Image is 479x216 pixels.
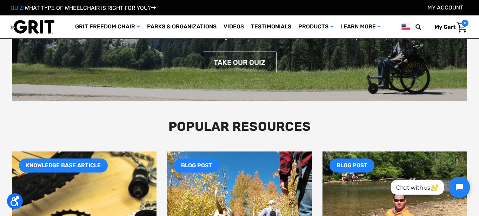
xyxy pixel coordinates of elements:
[461,20,468,27] span: 0
[220,15,247,38] a: Videos
[383,171,476,204] iframe: Tidio Chat
[103,29,141,35] span: Phone Number
[429,20,468,34] a: Cart with 0 items
[72,15,144,38] a: GRIT Freedom Chair
[401,22,410,31] img: us.png
[427,4,463,11] a: Account
[419,20,429,34] input: Search
[337,15,384,38] a: Learn More
[144,15,220,38] a: Parks & Organizations
[19,158,108,173] span: KNOWLEDGE BASE ARTICLE
[174,158,219,173] span: BLOG POST
[11,5,25,11] span: QUIZ:
[457,22,467,33] img: Cart
[434,23,455,30] span: My Cart
[11,20,54,34] img: GRIT All-Terrain Wheelchair and Mobility Equipment
[247,15,295,38] a: Testimonials
[295,15,337,38] a: Products
[11,5,156,11] a: QUIZ:WHAT TYPE OF WHEELCHAIR IS RIGHT FOR YOU?
[203,52,277,73] a: TAKE OUR QUIZ
[330,158,374,173] span: BLOG POST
